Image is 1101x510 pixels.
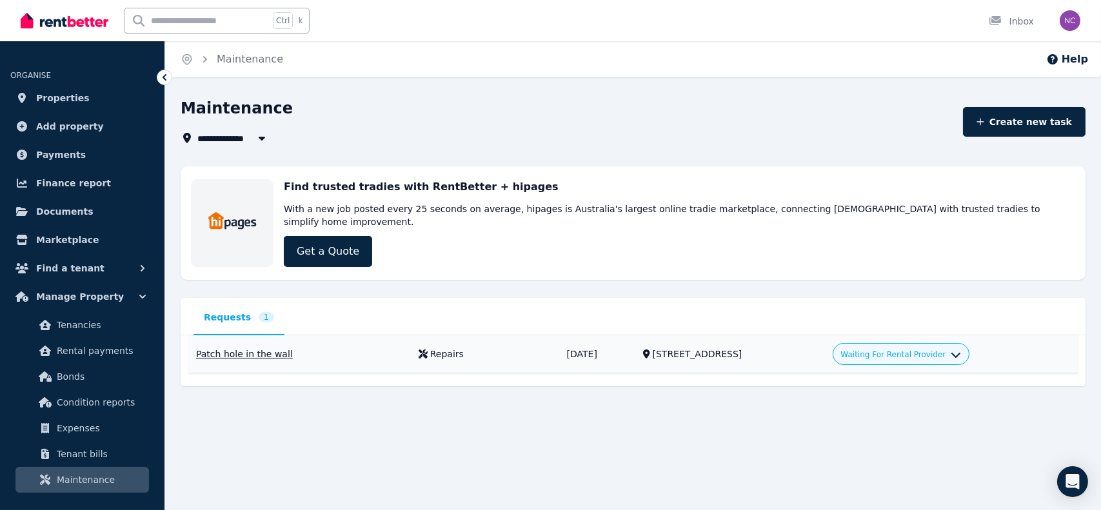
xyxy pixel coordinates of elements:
span: Tenant bills [57,446,144,462]
span: Finance report [36,175,111,191]
a: Add property [10,113,154,139]
span: Manage Property [36,289,124,304]
div: Open Intercom Messenger [1057,466,1088,497]
div: Repairs [430,348,464,360]
span: Ctrl [273,12,293,29]
img: RentBetter [21,11,108,30]
div: Patch hole in the wall [196,348,403,360]
span: Marketplace [36,232,99,248]
span: Find a tenant [36,260,104,276]
a: Properties [10,85,154,111]
nav: Breadcrumb [165,41,299,77]
a: Payments [10,142,154,168]
span: k [298,15,303,26]
img: Trades & Maintenance [208,210,257,233]
nav: Tabs [193,311,1073,335]
a: Bonds [15,364,149,389]
span: Documents [36,204,94,219]
a: Maintenance [15,467,149,493]
div: [STREET_ADDRESS] [653,348,818,360]
span: ORGANISE [10,71,51,80]
p: With a new job posted every 25 seconds on average, hipages is Australia's largest online tradie m... [284,202,1075,228]
a: Maintenance [217,53,283,65]
button: Help [1046,52,1088,67]
span: Condition reports [57,395,144,410]
div: Inbox [989,15,1034,28]
button: Find a tenant [10,255,154,281]
button: Create new task [963,107,1086,137]
h3: Find trusted tradies with RentBetter + hipages [284,179,559,195]
span: Expenses [57,420,144,436]
a: Tenancies [15,312,149,338]
td: [DATE] [559,335,635,373]
img: Natasha Chumvisoot [1060,10,1080,31]
span: Waiting For Rental Provider [840,349,946,360]
a: Get a Quote [284,236,372,267]
span: Payments [36,147,86,162]
a: Finance report [10,170,154,196]
a: Rental payments [15,338,149,364]
a: Expenses [15,415,149,441]
span: Rental payments [57,343,144,358]
span: Maintenance [57,472,144,487]
a: Marketplace [10,227,154,253]
a: Tenant bills [15,441,149,467]
span: 1 [259,312,274,322]
span: Bonds [57,369,144,384]
span: Properties [36,90,90,106]
h1: Maintenance [181,98,293,119]
button: Waiting For Rental Provider [840,349,961,360]
button: Manage Property [10,284,154,309]
a: Condition reports [15,389,149,415]
span: Requests [204,311,251,324]
span: Add property [36,119,104,134]
a: Documents [10,199,154,224]
span: Tenancies [57,317,144,333]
